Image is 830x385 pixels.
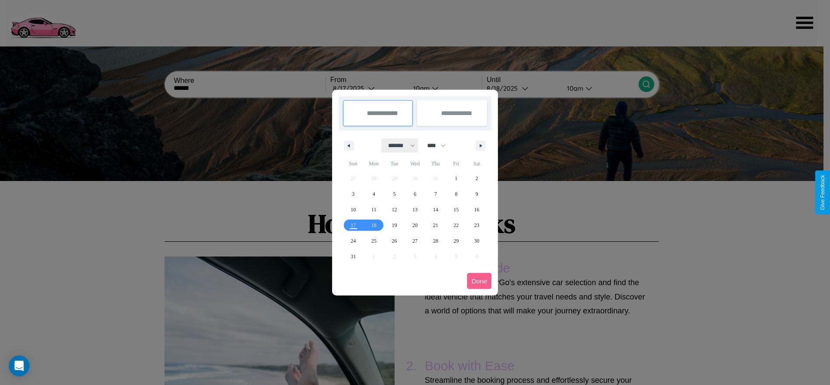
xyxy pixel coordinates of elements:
[363,202,384,217] button: 11
[454,233,459,249] span: 29
[384,217,405,233] button: 19
[455,186,458,202] span: 8
[433,202,438,217] span: 14
[475,186,478,202] span: 9
[414,186,416,202] span: 6
[384,202,405,217] button: 12
[371,233,376,249] span: 25
[467,273,491,289] button: Done
[343,233,363,249] button: 24
[425,202,446,217] button: 14
[474,202,479,217] span: 16
[363,217,384,233] button: 18
[467,217,487,233] button: 23
[446,202,466,217] button: 15
[467,171,487,186] button: 2
[446,171,466,186] button: 1
[467,202,487,217] button: 16
[9,355,30,376] div: Open Intercom Messenger
[434,186,437,202] span: 7
[363,157,384,171] span: Mon
[425,157,446,171] span: Thu
[412,233,418,249] span: 27
[405,217,425,233] button: 20
[446,217,466,233] button: 22
[372,186,375,202] span: 4
[455,171,458,186] span: 1
[384,186,405,202] button: 5
[454,202,459,217] span: 15
[392,233,397,249] span: 26
[433,233,438,249] span: 28
[343,202,363,217] button: 10
[433,217,438,233] span: 21
[467,233,487,249] button: 30
[454,217,459,233] span: 22
[474,233,479,249] span: 30
[405,157,425,171] span: Wed
[405,202,425,217] button: 13
[343,249,363,264] button: 31
[412,202,418,217] span: 13
[474,217,479,233] span: 23
[425,186,446,202] button: 7
[371,202,376,217] span: 11
[351,249,356,264] span: 31
[475,171,478,186] span: 2
[363,186,384,202] button: 4
[467,186,487,202] button: 9
[405,233,425,249] button: 27
[384,233,405,249] button: 26
[412,217,418,233] span: 20
[343,217,363,233] button: 17
[343,157,363,171] span: Sun
[425,233,446,249] button: 28
[393,186,396,202] span: 5
[820,175,826,210] div: Give Feedback
[446,157,466,171] span: Fri
[384,157,405,171] span: Tue
[363,233,384,249] button: 25
[392,202,397,217] span: 12
[446,186,466,202] button: 8
[446,233,466,249] button: 29
[405,186,425,202] button: 6
[371,217,376,233] span: 18
[425,217,446,233] button: 21
[351,202,356,217] span: 10
[352,186,355,202] span: 3
[343,186,363,202] button: 3
[351,217,356,233] span: 17
[351,233,356,249] span: 24
[467,157,487,171] span: Sat
[392,217,397,233] span: 19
